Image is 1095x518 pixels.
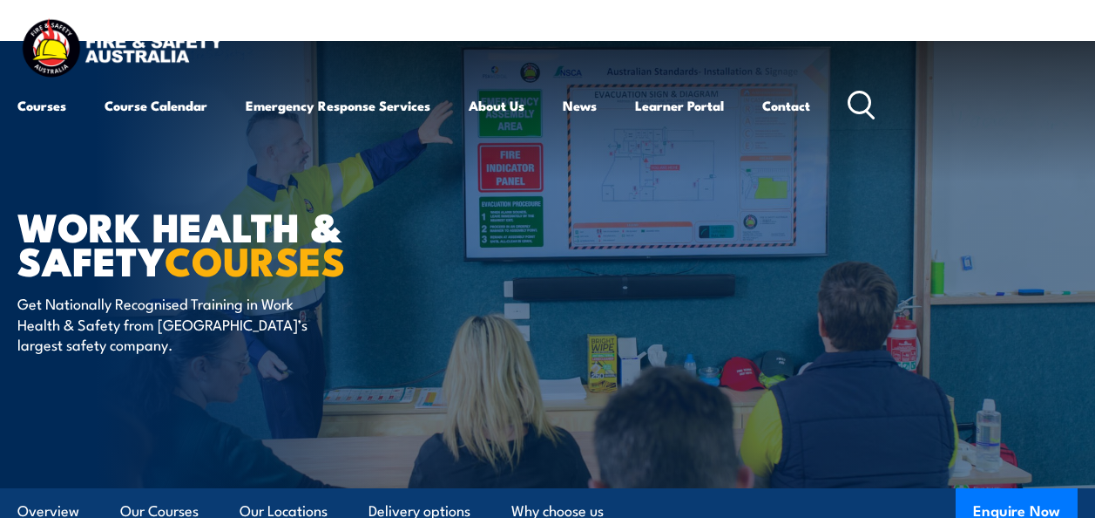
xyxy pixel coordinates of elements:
a: Courses [17,85,66,126]
a: News [563,85,597,126]
a: Contact [762,85,810,126]
a: Learner Portal [635,85,724,126]
a: About Us [469,85,524,126]
a: Course Calendar [105,85,207,126]
strong: COURSES [165,229,345,290]
p: Get Nationally Recognised Training in Work Health & Safety from [GEOGRAPHIC_DATA]’s largest safet... [17,293,335,354]
a: Emergency Response Services [246,85,430,126]
h1: Work Health & Safety [17,208,448,276]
